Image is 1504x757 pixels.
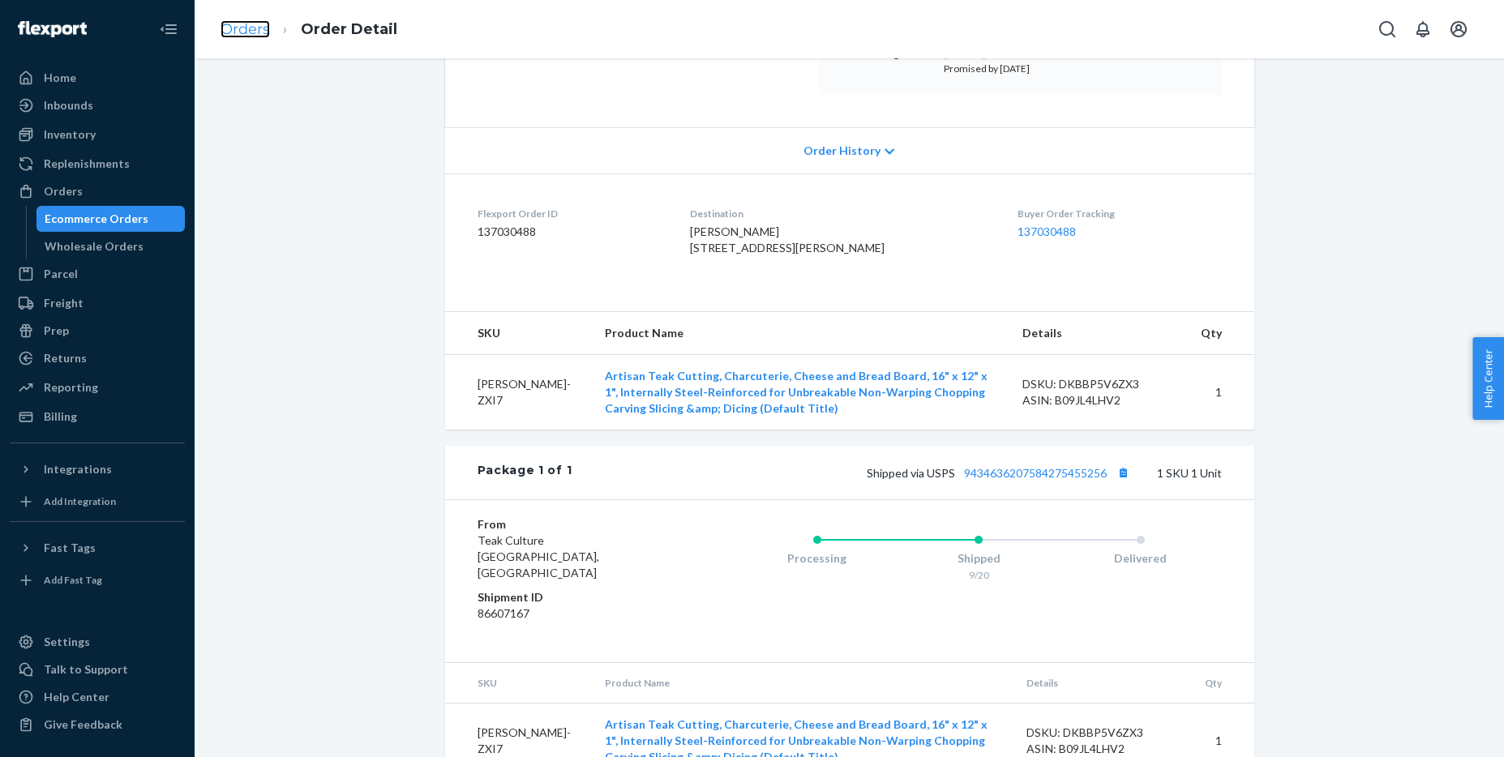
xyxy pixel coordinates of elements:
[1113,462,1134,483] button: Copy tracking number
[898,568,1060,582] div: 9/20
[478,533,599,580] span: Teak Culture [GEOGRAPHIC_DATA], [GEOGRAPHIC_DATA]
[690,225,885,254] span: [PERSON_NAME] [STREET_ADDRESS][PERSON_NAME]
[1187,355,1253,430] td: 1
[572,462,1221,483] div: 1 SKU 1 Unit
[10,712,185,738] button: Give Feedback
[1026,741,1179,757] div: ASIN: B09JL4LHV2
[26,26,39,39] img: logo_orange.svg
[44,573,102,587] div: Add Fast Tag
[1060,550,1222,567] div: Delivered
[605,369,988,415] a: Artisan Teak Cutting, Charcuterie, Cheese and Bread Board, 16" x 12" x 1", Internally Steel-Reinf...
[44,661,128,678] div: Talk to Support
[1191,663,1253,704] th: Qty
[44,494,116,508] div: Add Integration
[44,156,130,172] div: Replenishments
[44,689,109,705] div: Help Center
[152,13,185,45] button: Close Navigation
[44,540,96,556] div: Fast Tags
[10,318,185,344] a: Prep
[1018,207,1222,220] dt: Buyer Order Tracking
[10,567,185,593] a: Add Fast Tag
[478,462,572,483] div: Package 1 of 1
[478,207,665,220] dt: Flexport Order ID
[161,94,174,107] img: tab_keywords_by_traffic_grey.svg
[1009,312,1188,355] th: Details
[1187,312,1253,355] th: Qty
[1442,13,1475,45] button: Open account menu
[44,97,93,113] div: Inbounds
[44,126,96,143] div: Inventory
[179,96,273,106] div: Keywords by Traffic
[44,295,84,311] div: Freight
[45,26,79,39] div: v 4.0.25
[1022,376,1175,392] div: DSKU: DKBBP5V6ZX3
[867,466,1134,480] span: Shipped via USPS
[10,151,185,177] a: Replenishments
[44,408,77,425] div: Billing
[944,62,1097,75] p: Promised by [DATE]
[10,374,185,400] a: Reporting
[1371,13,1403,45] button: Open Search Box
[1472,337,1504,420] button: Help Center
[445,663,593,704] th: SKU
[44,350,87,366] div: Returns
[10,535,185,561] button: Fast Tags
[44,183,83,199] div: Orders
[10,261,185,287] a: Parcel
[10,404,185,430] a: Billing
[10,456,185,482] button: Integrations
[10,65,185,91] a: Home
[478,516,671,532] dt: From
[44,70,76,86] div: Home
[42,42,178,55] div: Domain: [DOMAIN_NAME]
[44,94,57,107] img: tab_domain_overview_orange.svg
[44,323,69,339] div: Prep
[44,266,78,282] div: Parcel
[208,6,410,53] ol: breadcrumbs
[45,211,148,227] div: Ecommerce Orders
[10,290,185,316] a: Freight
[44,461,112,477] div: Integrations
[10,656,185,682] a: Talk to Support
[478,605,671,622] dd: 86607167
[1013,663,1192,704] th: Details
[18,21,87,37] img: Flexport logo
[10,629,185,655] a: Settings
[1022,392,1175,408] div: ASIN: B09JL4LHV2
[36,206,186,232] a: Ecommerce Orders
[1407,13,1439,45] button: Open notifications
[445,312,593,355] th: SKU
[44,379,98,396] div: Reporting
[62,96,145,106] div: Domain Overview
[592,663,1013,704] th: Product Name
[10,92,185,118] a: Inbounds
[44,634,90,650] div: Settings
[964,466,1107,480] a: 9434636207584275455256
[690,207,992,220] dt: Destination
[592,312,1009,355] th: Product Name
[803,143,881,159] span: Order History
[898,550,1060,567] div: Shipped
[478,589,671,605] dt: Shipment ID
[1018,225,1076,238] a: 137030488
[10,684,185,710] a: Help Center
[10,178,185,204] a: Orders
[10,489,185,515] a: Add Integration
[36,233,186,259] a: Wholesale Orders
[10,345,185,371] a: Returns
[445,355,593,430] td: [PERSON_NAME]-ZXI7
[1026,725,1179,741] div: DSKU: DKBBP5V6ZX3
[44,716,122,733] div: Give Feedback
[26,42,39,55] img: website_grey.svg
[301,20,397,38] a: Order Detail
[478,224,665,240] dd: 137030488
[221,20,270,38] a: Orders
[45,238,144,254] div: Wholesale Orders
[736,550,898,567] div: Processing
[10,122,185,148] a: Inventory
